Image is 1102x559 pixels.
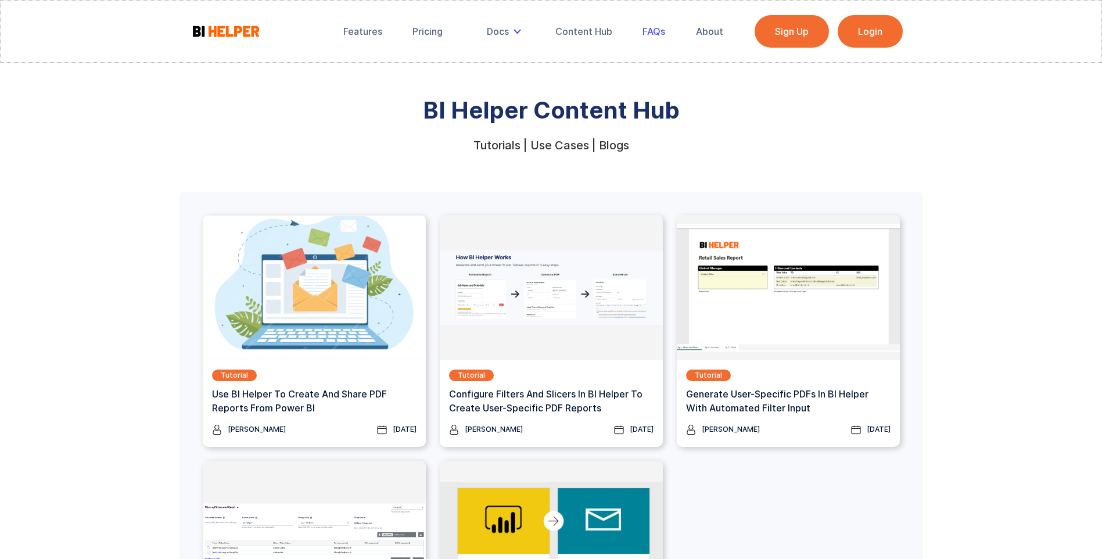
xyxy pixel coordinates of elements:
a: About [688,19,731,44]
div: FAQs [642,26,665,37]
div: [DATE] [393,424,417,435]
h3: Use BI Helper To Create And Share PDF Reports From Power BI [212,387,417,415]
div: Content Hub [555,26,612,37]
a: Features [335,19,390,44]
div: Features [343,26,382,37]
div: Pricing [412,26,443,37]
a: TutorialConfigure Filters And Slicers In BI Helper To Create User-Specific PDF Reports[PERSON_NAM... [440,215,663,447]
div: [DATE] [867,424,891,435]
div: [PERSON_NAME] [702,424,760,435]
div: [PERSON_NAME] [228,424,286,435]
div: Tutorial [221,370,248,381]
div: Docs [479,19,533,44]
div: About [696,26,723,37]
a: Content Hub [547,19,620,44]
a: Login [838,15,903,48]
h3: Generate User-specific PDFs In BI Helper with Automated Filter Input [686,387,891,415]
a: TutorialUse BI Helper To Create And Share PDF Reports From Power BI[PERSON_NAME][DATE] [203,215,426,447]
strong: BI Helper Content Hub [423,96,680,124]
div: [DATE] [630,424,654,435]
a: Pricing [404,19,451,44]
h3: Configure Filters And Slicers In BI Helper To Create User-Specific PDF Reports [449,387,654,415]
a: TutorialGenerate User-specific PDFs In BI Helper with Automated Filter Input[PERSON_NAME][DATE] [677,215,900,447]
a: Sign Up [755,15,829,48]
div: Tutorial [695,370,722,381]
div: Tutorial [458,370,485,381]
div: Docs [487,26,509,37]
a: FAQs [634,19,673,44]
div: Tutorials | Use Cases | Blogs [473,139,629,151]
div: [PERSON_NAME] [465,424,523,435]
